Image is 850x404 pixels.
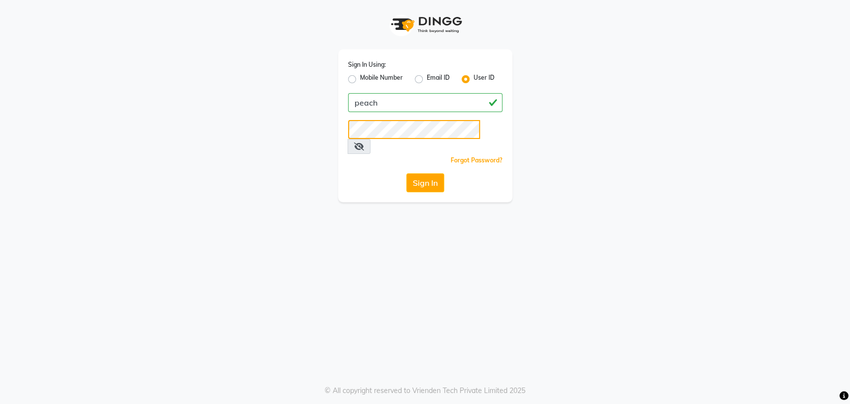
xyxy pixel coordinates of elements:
label: Sign In Using: [348,60,386,69]
label: Email ID [427,73,450,85]
img: logo1.svg [385,10,465,39]
a: Forgot Password? [451,156,502,164]
input: Username [348,120,480,139]
label: User ID [474,73,494,85]
button: Sign In [406,173,444,192]
input: Username [348,93,502,112]
label: Mobile Number [360,73,403,85]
